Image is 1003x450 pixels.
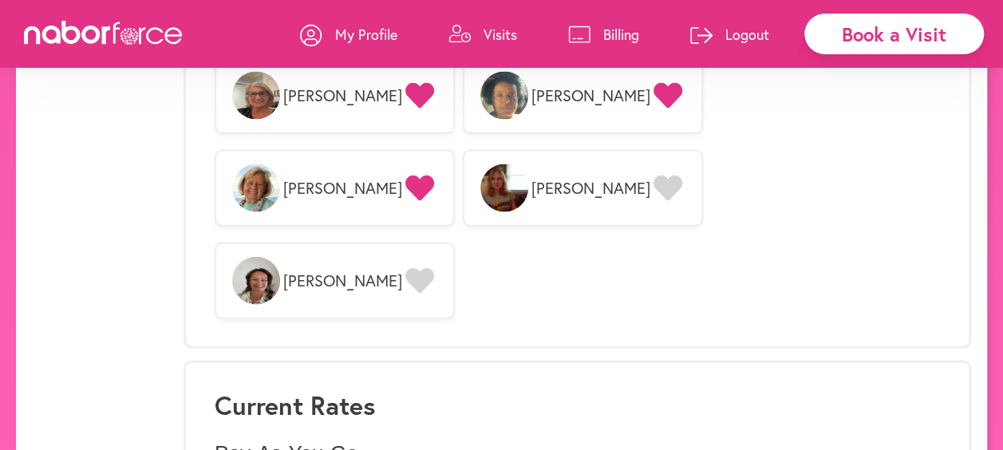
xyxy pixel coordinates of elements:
a: Visits [448,10,517,58]
img: HOpzBhVQlOqcSDQI0d9A [480,72,528,120]
span: [PERSON_NAME] [283,271,402,290]
img: SwC9AZC4S0GVEFe8ZAdy [232,257,280,305]
div: Book a Visit [804,14,984,54]
p: Visits [484,25,517,44]
img: 4zUoyCGQmW9I6u5jqRAK [480,164,528,212]
p: My Profile [335,25,397,44]
img: 1iCuQYJMSRm7l16UOV90 [232,72,280,120]
span: [PERSON_NAME] [531,86,650,105]
p: Logout [725,25,769,44]
img: lnxmu8MoRwaMTuR4HC30 [232,164,280,212]
span: [PERSON_NAME] [283,179,402,198]
a: Billing [568,10,639,58]
p: Billing [603,25,639,44]
h3: Current Rates [215,390,940,420]
span: [PERSON_NAME] [531,179,650,198]
a: My Profile [300,10,397,58]
a: Logout [690,10,769,58]
span: [PERSON_NAME] [283,86,402,105]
